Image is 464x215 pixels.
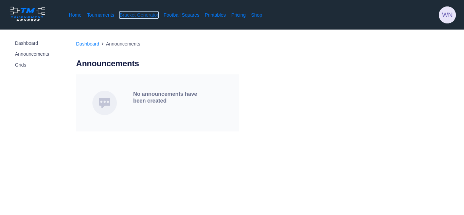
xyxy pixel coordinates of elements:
[439,6,456,23] button: WN
[15,61,61,68] span: Grids
[15,51,61,57] span: Announcements
[8,5,47,22] img: logo.ffa97a18e3bf2c7d.png
[76,58,239,69] h2: Announcements
[251,12,262,18] a: Shop
[133,91,207,104] h2: No announcements have been created
[87,12,114,18] a: Tournaments
[120,12,158,18] a: Bracket Generator
[231,12,246,18] a: Pricing
[69,12,82,18] a: Home
[164,12,199,18] a: Football Squares
[106,40,140,47] span: Announcements
[15,40,61,47] span: Dashboard
[205,12,226,18] a: Printables
[76,40,99,47] a: Dashboard
[439,6,456,23] div: wwe nxt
